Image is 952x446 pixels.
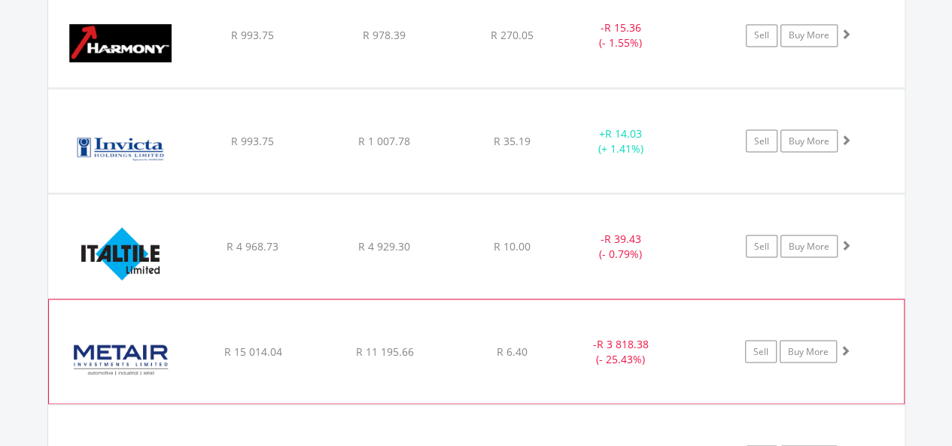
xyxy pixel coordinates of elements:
span: R 3 818.38 [596,336,648,350]
img: EQU.ZA.ITE.png [56,213,185,294]
div: - (- 1.55%) [564,20,678,50]
span: R 39.43 [604,231,641,245]
img: EQU.ZA.IVT.png [56,108,185,189]
a: Sell [746,24,777,47]
a: Sell [746,129,777,152]
span: R 993.75 [231,133,274,147]
span: R 6.40 [497,344,528,358]
span: R 14.03 [605,126,642,140]
a: Buy More [780,235,838,257]
span: R 978.39 [363,28,406,42]
a: Buy More [780,24,838,47]
div: - (- 25.43%) [564,336,677,366]
span: R 993.75 [231,28,274,42]
a: Sell [746,235,777,257]
span: R 11 195.66 [355,344,413,358]
div: - (- 0.79%) [564,231,678,261]
span: R 15 014.04 [224,344,281,358]
a: Buy More [780,340,837,363]
span: R 4 968.73 [227,238,278,253]
div: + (+ 1.41%) [564,126,678,156]
img: EQU.ZA.MTA.png [56,318,186,399]
span: R 4 929.30 [358,238,410,253]
span: R 10.00 [494,238,531,253]
a: Buy More [780,129,838,152]
span: R 270.05 [491,28,534,42]
span: R 1 007.78 [358,133,410,147]
span: R 35.19 [494,133,531,147]
span: R 15.36 [604,20,641,35]
a: Sell [745,340,777,363]
img: EQU.ZA.HAR.png [56,2,185,83]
